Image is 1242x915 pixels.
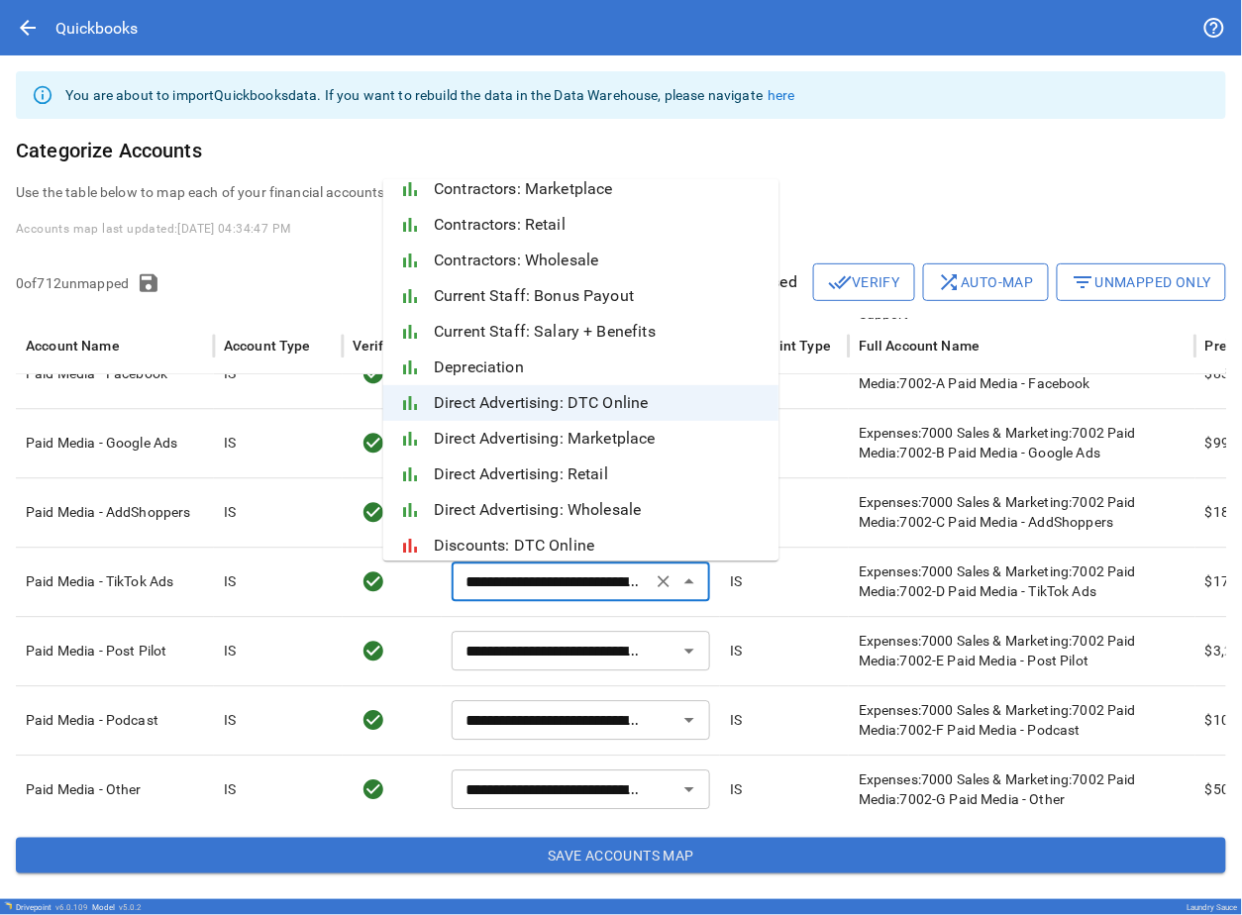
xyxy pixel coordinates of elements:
span: Direct Advertising: Marketplace [435,427,764,451]
p: 0 of 712 unmapped [16,273,129,293]
span: Discounts: DTC Online [435,534,764,558]
p: Paid Media - Post Pilot [26,641,204,661]
div: Account Type [224,338,311,354]
span: bar_chart [399,356,423,379]
div: Drivepoint [16,903,88,912]
span: Contractors: Wholesale [435,249,764,272]
span: Accounts map last updated: [DATE] 04:34:47 PM [16,222,291,236]
span: Direct Advertising: DTC Online [435,391,764,415]
p: Expenses:7000 Sales & Marketing:7002 Paid Media:7002-E Paid Media - Post Pilot [859,631,1186,670]
p: Expenses:7000 Sales & Marketing:7002 Paid Media:7002-B Paid Media - Google Ads [859,423,1186,462]
button: Close [675,567,703,595]
span: v 5.0.2 [119,903,142,912]
button: Unmapped Only [1057,263,1226,301]
span: bar_chart [399,427,423,451]
div: Quickbooks [55,19,138,38]
div: Model [92,903,142,912]
p: IS [224,433,236,453]
p: IS [224,502,236,522]
p: Paid Media - TikTok Ads [26,571,204,591]
span: arrow_back [16,16,40,40]
span: shuffle [938,270,962,294]
div: Account Name [26,338,120,354]
h6: Categorize Accounts [16,135,1226,166]
span: bar_chart [399,177,423,201]
span: bar_chart [399,462,423,486]
div: Full Account Name [859,338,981,354]
p: Expenses:7000 Sales & Marketing:7002 Paid Media:7002-C Paid Media - AddShoppers [859,492,1186,532]
p: Use the table below to map each of your financial accounts to a Drivepoint Category. [16,182,1226,202]
p: IS [730,571,742,591]
button: Open [675,775,703,803]
span: Contractors: Marketplace [435,177,764,201]
span: Direct Advertising: Wholesale [435,498,764,522]
span: filter_list [1072,270,1095,294]
p: Paid Media - Google Ads [26,433,204,453]
button: Open [675,706,703,734]
span: Current Staff: Salary + Benefits [435,320,764,344]
button: Auto-map [923,263,1049,301]
p: IS [224,641,236,661]
span: bar_chart [399,284,423,308]
span: Current Staff: Bonus Payout [435,284,764,308]
span: bar_chart [399,320,423,344]
p: Paid Media - AddShoppers [26,502,204,522]
span: bar_chart [399,498,423,522]
span: Contractors: Retail [435,213,764,237]
p: Expenses:7000 Sales & Marketing:7002 Paid Media:7002-F Paid Media - Podcast [859,700,1186,740]
button: Open [675,637,703,664]
img: Drivepoint [4,902,12,910]
p: Paid Media - Podcast [26,710,204,730]
span: Depreciation [435,356,764,379]
span: bar_chart [399,249,423,272]
button: Save Accounts Map [16,838,1226,873]
div: Verified [353,338,404,354]
p: Paid Media - Other [26,779,204,799]
span: bar_chart [399,534,423,558]
p: IS [224,571,236,591]
p: IS [730,710,742,730]
a: here [768,87,795,103]
p: IS [730,779,742,799]
div: You are about to import Quickbooks data. If you want to rebuild the data in the Data Warehouse, p... [65,77,795,113]
p: Expenses:7000 Sales & Marketing:7002 Paid Media:7002-G Paid Media - Other [859,769,1186,809]
button: Verify [813,263,914,301]
div: Laundry Sauce [1188,903,1238,912]
span: Direct Advertising: Retail [435,462,764,486]
div: Drivepoint Type [730,338,831,354]
span: v 6.0.109 [55,903,88,912]
button: Clear [650,567,677,595]
p: IS [224,710,236,730]
p: IS [224,779,236,799]
p: Expenses:7000 Sales & Marketing:7002 Paid Media:7002-D Paid Media - TikTok Ads [859,561,1186,601]
p: IS [730,641,742,661]
span: done_all [828,270,852,294]
span: bar_chart [399,391,423,415]
span: bar_chart [399,213,423,237]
